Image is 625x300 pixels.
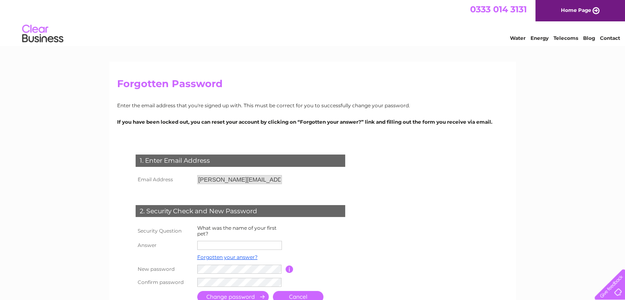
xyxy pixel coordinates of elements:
[136,205,345,217] div: 2. Security Check and New Password
[117,78,508,94] h2: Forgotten Password
[117,102,508,109] p: Enter the email address that you're signed up with. This must be correct for you to successfully ...
[583,35,595,41] a: Blog
[134,239,195,252] th: Answer
[134,223,195,239] th: Security Question
[197,254,258,260] a: Forgotten your answer?
[286,265,293,273] input: Information
[197,225,277,237] label: What was the name of your first pet?
[530,35,549,41] a: Energy
[119,5,507,40] div: Clear Business is a trading name of Verastar Limited (registered in [GEOGRAPHIC_DATA] No. 3667643...
[554,35,578,41] a: Telecoms
[22,21,64,46] img: logo.png
[117,118,508,126] p: If you have been locked out, you can reset your account by clicking on “Forgotten your answer?” l...
[136,155,345,167] div: 1. Enter Email Address
[134,276,195,289] th: Confirm password
[134,173,195,186] th: Email Address
[470,4,527,14] a: 0333 014 3131
[600,35,620,41] a: Contact
[510,35,526,41] a: Water
[134,263,195,276] th: New password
